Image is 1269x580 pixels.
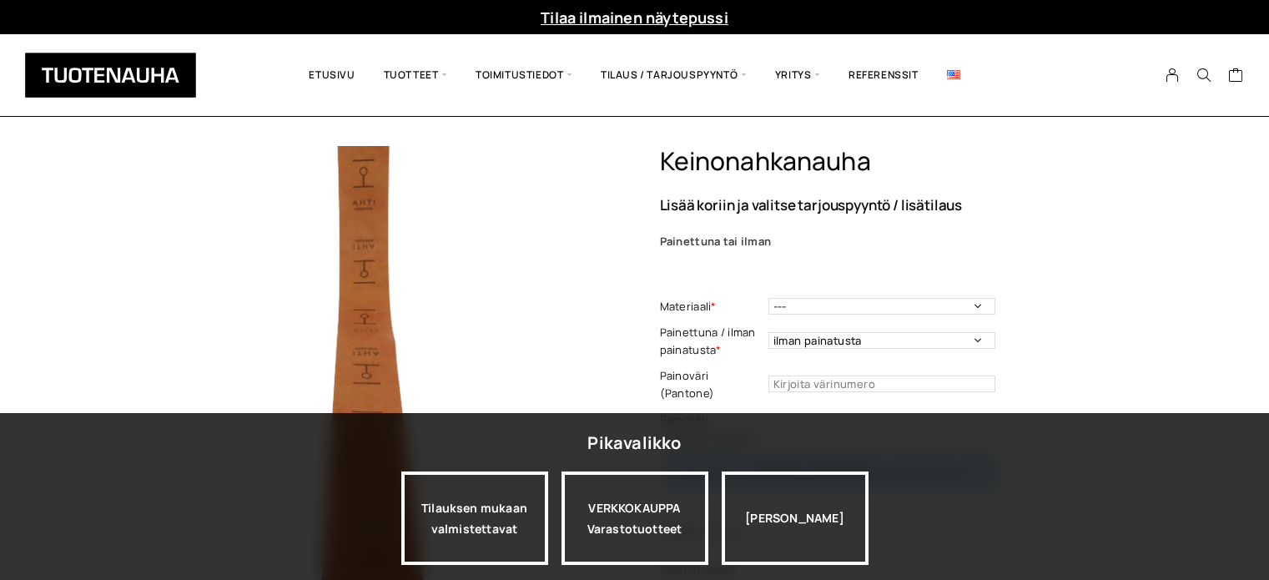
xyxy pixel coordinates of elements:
[947,70,960,79] img: English
[834,47,933,103] a: Referenssit
[541,8,728,28] a: Tilaa ilmainen näytepussi
[370,47,461,103] span: Tuotteet
[660,298,764,315] label: Materiaali
[1156,68,1189,83] a: My Account
[768,376,995,392] input: Kirjoita värinumero
[1228,67,1244,87] a: Cart
[401,472,548,565] a: Tilauksen mukaan valmistettavat
[25,53,196,98] img: Tuotenauha Oy
[561,472,708,565] div: VERKKOKAUPPA Varastotuotteet
[587,428,681,458] div: Pikavalikko
[660,146,1123,177] h1: Keinonahkanauha
[660,367,764,402] label: Painoväri (Pantone)
[461,47,587,103] span: Toimitustiedot
[722,472,869,565] div: [PERSON_NAME]
[561,472,708,565] a: VERKKOKAUPPAVarastotuotteet
[660,198,1123,212] p: Lisää koriin ja valitse tarjouspyyntö / lisätilaus
[761,47,834,103] span: Yritys
[295,47,369,103] a: Etusivu
[660,411,764,446] label: Painoväri (musta/valkoinen)
[660,324,764,359] label: Painettuna / ilman painatusta
[1188,68,1220,83] button: Search
[587,47,761,103] span: Tilaus / Tarjouspyyntö
[660,234,772,249] strong: Painettuna tai ilman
